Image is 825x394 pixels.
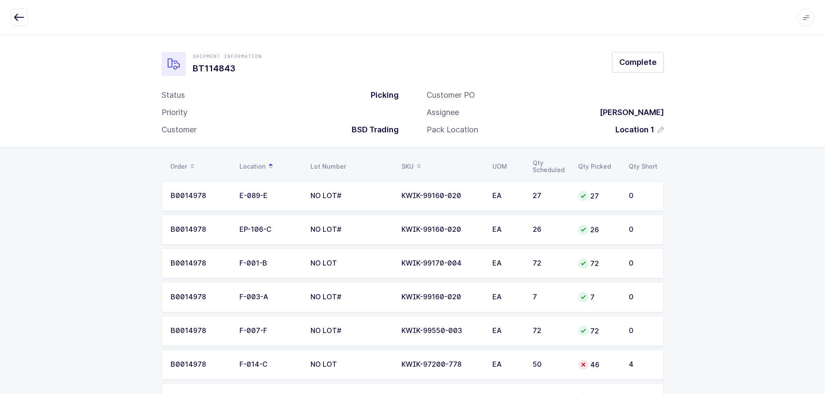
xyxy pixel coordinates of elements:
[612,52,664,73] button: Complete
[578,292,618,302] div: 7
[193,53,262,60] div: Shipment Information
[401,159,482,174] div: SKU
[578,191,618,201] div: 27
[492,361,522,368] div: EA
[170,159,229,174] div: Order
[239,226,300,234] div: EP-106-C
[311,226,391,234] div: NO LOT#
[492,226,522,234] div: EA
[533,327,568,335] div: 72
[492,259,522,267] div: EA
[629,361,655,368] div: 4
[533,293,568,301] div: 7
[193,61,262,75] h1: BT114843
[364,90,399,100] div: Picking
[533,226,568,234] div: 26
[239,159,300,174] div: Location
[578,326,618,336] div: 72
[171,361,229,368] div: B0014978
[171,259,229,267] div: B0014978
[401,361,482,368] div: KWIK-97200-778
[162,90,185,100] div: Status
[401,226,482,234] div: KWIK-99160-020
[401,327,482,335] div: KWIK-99550-003
[239,327,300,335] div: F-007-F
[578,258,618,269] div: 72
[533,192,568,200] div: 27
[239,293,300,301] div: F-003-A
[171,192,229,200] div: B0014978
[533,160,568,173] div: Qty Scheduled
[492,327,522,335] div: EA
[629,192,655,200] div: 0
[629,163,659,170] div: Qty Short
[492,163,522,170] div: UOM
[578,359,618,370] div: 46
[629,327,655,335] div: 0
[427,107,459,118] div: Assignee
[239,192,300,200] div: E-089-E
[401,293,482,301] div: KWIK-99160-020
[311,327,391,335] div: NO LOT#
[162,125,197,135] div: Customer
[492,293,522,301] div: EA
[171,327,229,335] div: B0014978
[619,57,657,67] span: Complete
[578,163,618,170] div: Qty Picked
[311,259,391,267] div: NO LOT
[401,259,482,267] div: KWIK-99170-004
[239,361,300,368] div: F-014-C
[401,192,482,200] div: KWIK-99160-020
[171,293,229,301] div: B0014978
[427,90,475,100] div: Customer PO
[492,192,522,200] div: EA
[629,226,655,234] div: 0
[533,259,568,267] div: 72
[311,361,391,368] div: NO LOT
[427,125,478,135] div: Pack Location
[171,226,229,234] div: B0014978
[311,192,391,200] div: NO LOT#
[345,125,399,135] div: BSD Trading
[533,361,568,368] div: 50
[578,224,618,235] div: 26
[239,259,300,267] div: F-001-B
[311,163,391,170] div: Lot Number
[593,107,664,118] div: [PERSON_NAME]
[629,293,655,301] div: 0
[311,293,391,301] div: NO LOT#
[615,125,654,135] span: Location 1
[615,125,664,135] button: Location 1
[629,259,655,267] div: 0
[162,107,188,118] div: Priority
